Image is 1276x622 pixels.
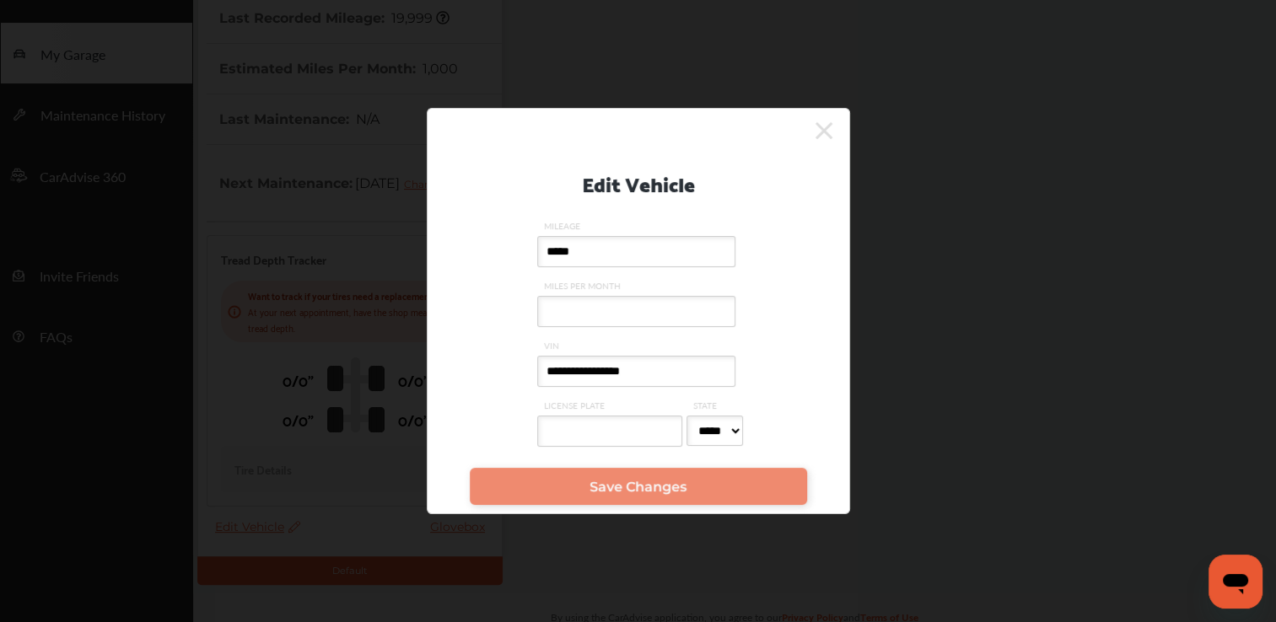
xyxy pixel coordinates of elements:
[537,296,735,327] input: MILES PER MONTH
[537,416,682,447] input: LICENSE PLATE
[537,356,735,387] input: VIN
[537,280,740,292] span: MILES PER MONTH
[537,399,686,411] span: LICENSE PLATE
[537,236,735,267] input: MILEAGE
[537,220,740,232] span: MILEAGE
[590,479,686,495] span: Save Changes
[1209,555,1263,609] iframe: Button to launch messaging window
[686,399,747,411] span: STATE
[537,340,740,351] span: VIN
[470,468,807,505] a: Save Changes
[686,416,743,446] select: STATE
[582,165,695,200] p: Edit Vehicle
